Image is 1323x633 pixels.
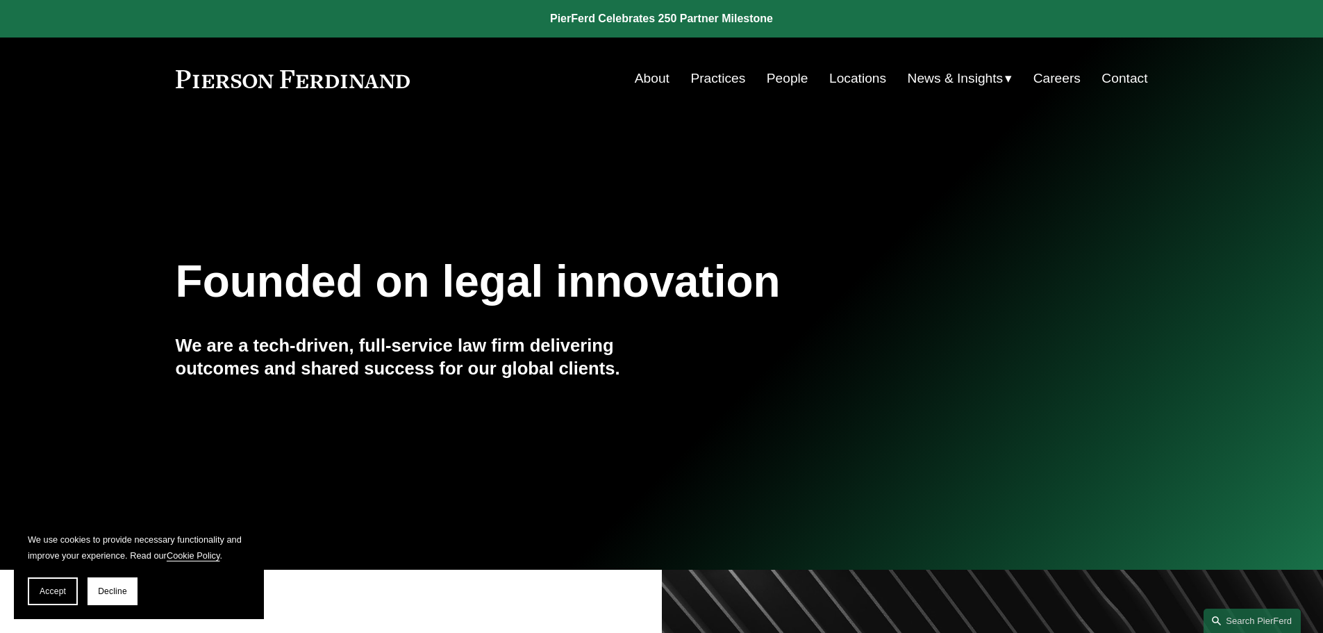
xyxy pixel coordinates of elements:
[635,65,669,92] a: About
[908,67,1004,91] span: News & Insights
[28,577,78,605] button: Accept
[167,550,220,561] a: Cookie Policy
[88,577,138,605] button: Decline
[1101,65,1147,92] a: Contact
[176,334,662,379] h4: We are a tech-driven, full-service law firm delivering outcomes and shared success for our global...
[40,586,66,596] span: Accept
[1204,609,1301,633] a: Search this site
[98,586,127,596] span: Decline
[14,518,264,619] section: Cookie banner
[28,532,250,564] p: We use cookies to provide necessary functionality and improve your experience. Read our .
[908,65,1013,92] a: folder dropdown
[1033,65,1081,92] a: Careers
[690,65,745,92] a: Practices
[829,65,886,92] a: Locations
[767,65,808,92] a: People
[176,256,986,307] h1: Founded on legal innovation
